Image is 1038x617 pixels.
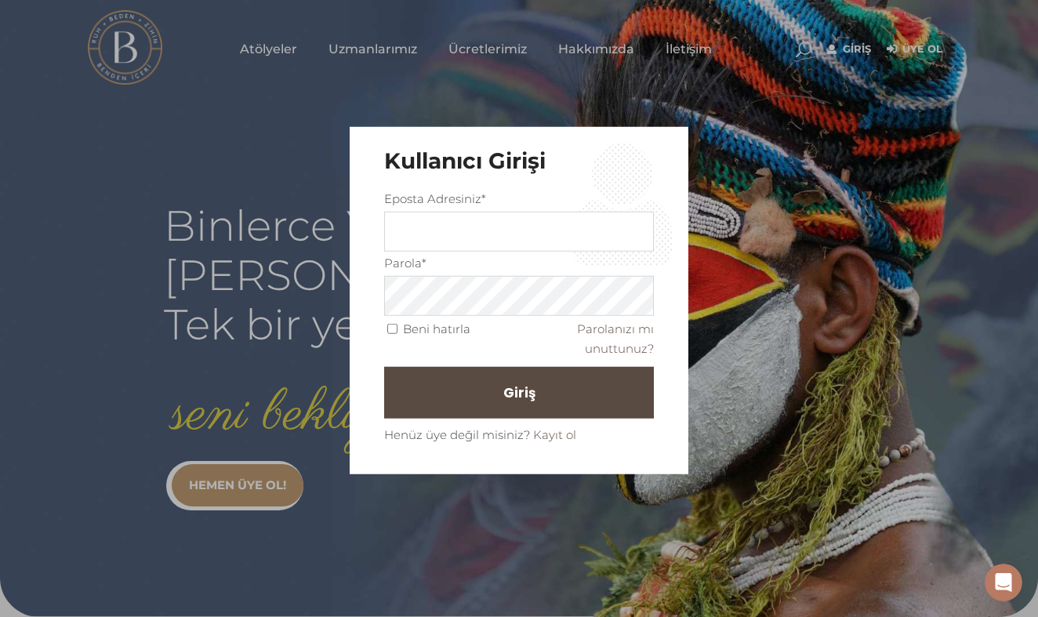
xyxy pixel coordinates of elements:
[384,367,654,419] button: Giriş
[533,427,576,442] a: Kayıt ol
[384,252,426,272] label: Parola*
[985,564,1022,601] iframe: Intercom live chat
[384,148,654,175] h3: Kullanıcı Girişi
[577,321,654,356] a: Parolanızı mı unuttunuz?
[384,188,486,208] label: Eposta Adresiniz*
[384,211,654,251] input: Üç veya daha fazla karakter
[503,379,535,406] span: Giriş
[403,319,470,339] label: Beni hatırla
[384,427,530,442] span: Henüz üye değil misiniz?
